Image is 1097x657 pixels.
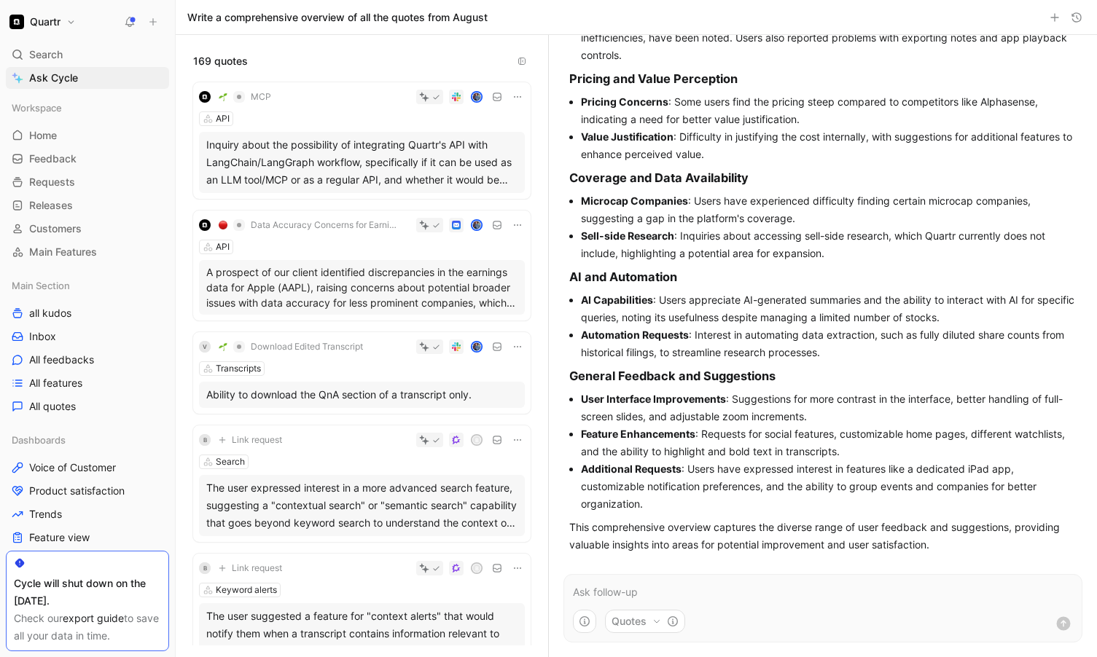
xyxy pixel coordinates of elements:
[581,93,1077,128] li: : Some users find the pricing steep compared to competitors like Alphasense, indicating a need fo...
[29,46,63,63] span: Search
[206,136,518,189] div: Inquiry about the possibility of integrating Quartr's API with LangChain/LangGraph workflow, spec...
[581,229,674,242] strong: Sell-side Research
[12,433,66,447] span: Dashboards
[29,128,57,143] span: Home
[29,152,77,166] span: Feedback
[472,93,482,102] img: avatar
[29,353,94,367] span: All feedbacks
[6,396,169,417] a: All quotes
[569,367,1077,385] h3: General Feedback and Suggestions
[206,479,518,532] div: The user expressed interest in a more advanced search feature, suggesting a "contextual search" o...
[581,428,695,440] strong: Feature Enhancements
[569,169,1077,186] h3: Coverage and Data Availability
[472,221,482,230] img: avatar
[29,221,82,236] span: Customers
[199,219,211,231] img: logo
[6,241,169,263] a: Main Features
[29,507,62,522] span: Trends
[251,219,398,231] span: Data Accuracy Concerns for Earnings Reports
[12,101,62,115] span: Workspace
[581,393,726,405] strong: User Interface Improvements
[6,326,169,347] a: Inbox
[187,10,488,25] h1: Write a comprehensive overview of all the quotes from August
[581,12,1077,64] li: : Issues with app stability, such as the need for page reloads and API inefficiencies, have been ...
[6,457,169,479] a: Voice of Customer
[581,463,682,475] strong: Additional Requests
[214,559,287,577] button: Link request
[199,434,211,446] div: B
[29,69,78,87] span: Ask Cycle
[232,562,282,574] span: Link request
[30,15,60,28] h1: Quartr
[214,431,287,449] button: Link request
[29,329,56,344] span: Inbox
[214,216,403,234] button: 🔴Data Accuracy Concerns for Earnings Reports
[581,227,1077,262] li: : Inquiries about accessing sell-side research, which Quartr currently does not include, highligh...
[6,527,169,548] a: Feature view
[6,372,169,394] a: All features
[6,97,169,119] div: Workspace
[6,349,169,371] a: All feedbacks
[6,194,169,216] a: Releases
[581,194,688,207] strong: Microcap Companies
[6,429,169,451] div: Dashboards
[214,338,368,355] button: 🌱Download Edited Transcript
[6,67,169,89] a: Ask Cycle
[219,342,227,351] img: 🌱
[251,91,271,103] span: MCP
[581,95,668,108] strong: Pricing Concerns
[6,171,169,193] a: Requests
[472,564,482,573] div: B
[581,128,1077,163] li: : Difficulty in justifying the cost internally, with suggestions for additional features to enhan...
[581,192,1077,227] li: : Users have experienced difficulty finding certain microcap companies, suggesting a gap in the p...
[14,610,161,645] div: Check our to save all your data in time.
[206,386,518,404] div: Ability to download the QnA section of a transcript only.
[216,111,230,126] div: API
[569,519,1077,554] p: This comprehensive overview captures the diverse range of user feedback and suggestions, providin...
[206,264,518,310] p: A prospect of our client identified discrepancies in the earnings data for Apple (AAPL), raising ...
[581,130,674,143] strong: Value Justification
[63,612,124,624] a: export guide
[581,390,1077,425] li: : Suggestions for more contrast in the interface, better handling of full-screen slides, and adju...
[29,245,97,259] span: Main Features
[472,436,482,445] div: B
[193,52,248,70] span: 169 quotes
[216,361,261,376] div: Transcripts
[581,326,1077,361] li: : Interest in automating data extraction, such as fully diluted share counts from historical fili...
[251,341,363,353] span: Download Edited Transcript
[29,306,71,320] span: all kudos
[29,399,76,414] span: All quotes
[219,93,227,101] img: 🌱
[232,434,282,446] span: Link request
[219,221,227,229] img: 🔴
[29,460,116,475] span: Voice of Customer
[569,268,1077,286] h3: AI and Automation
[14,575,161,610] div: Cycle will shut down on the [DATE].
[6,480,169,502] a: Product satisfaction
[6,44,169,66] div: Search
[569,70,1077,87] h3: Pricing and Value Perception
[12,278,70,293] span: Main Section
[6,302,169,324] a: all kudos
[6,503,169,525] a: Trends
[199,562,211,574] div: B
[216,455,245,469] div: Search
[605,610,685,633] button: Quotes
[29,376,82,390] span: All features
[29,530,90,545] span: Feature view
[6,275,169,296] div: Main Section
[29,175,75,189] span: Requests
[6,275,169,417] div: Main Sectionall kudosInboxAll feedbacksAll featuresAll quotes
[216,583,277,597] div: Keyword alerts
[6,12,79,32] button: QuartrQuartr
[9,15,24,29] img: Quartr
[581,328,689,341] strong: Automation Requests
[6,218,169,240] a: Customers
[214,88,276,106] button: 🌱MCP
[29,484,125,498] span: Product satisfaction
[581,425,1077,460] li: : Requests for social features, customizable home pages, different watchlists, and the ability to...
[6,125,169,146] a: Home
[581,460,1077,513] li: : Users have expressed interest in features like a dedicated iPad app, customizable notification ...
[6,429,169,572] div: DashboardsVoice of CustomerProduct satisfactionTrendsFeature viewCustomer view
[216,240,230,254] div: API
